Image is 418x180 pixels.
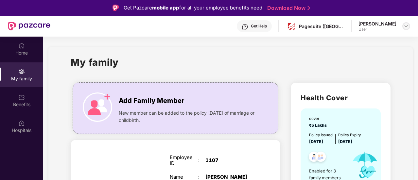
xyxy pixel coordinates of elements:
img: svg+xml;base64,PHN2ZyB3aWR0aD0iMjAiIGhlaWdodD0iMjAiIHZpZXdCb3g9IjAgMCAyMCAyMCIgZmlsbD0ibm9uZSIgeG... [18,68,25,75]
div: Get Pazcare for all your employee benefits need [124,4,262,12]
h1: My family [71,55,119,70]
div: Get Help [251,24,267,29]
img: pagesuite-logo-center.png [287,22,296,31]
img: svg+xml;base64,PHN2ZyBpZD0iSG9tZSIgeG1sbnM9Imh0dHA6Ly93d3cudzMub3JnLzIwMDAvc3ZnIiB3aWR0aD0iMjAiIG... [18,42,25,49]
div: Employee ID [170,155,198,166]
span: New member can be added to the policy [DATE] of marriage or childbirth. [119,109,258,124]
div: : [198,157,205,163]
div: [PERSON_NAME] [205,174,255,180]
img: svg+xml;base64,PHN2ZyBpZD0iSGVscC0zMngzMiIgeG1sbnM9Imh0dHA6Ly93d3cudzMub3JnLzIwMDAvc3ZnIiB3aWR0aD... [242,24,248,30]
img: svg+xml;base64,PHN2ZyBpZD0iSG9zcGl0YWxzIiB4bWxucz0iaHR0cDovL3d3dy53My5vcmcvMjAwMC9zdmciIHdpZHRoPS... [18,120,25,126]
img: icon [83,92,112,122]
img: svg+xml;base64,PHN2ZyBpZD0iRHJvcGRvd24tMzJ4MzIiIHhtbG5zPSJodHRwOi8vd3d3LnczLm9yZy8yMDAwL3N2ZyIgd2... [404,24,409,29]
div: User [358,27,396,32]
span: Add Family Member [119,96,184,106]
img: svg+xml;base64,PHN2ZyBpZD0iQmVuZWZpdHMiIHhtbG5zPSJodHRwOi8vd3d3LnczLm9yZy8yMDAwL3N2ZyIgd2lkdGg9Ij... [18,94,25,101]
div: 1107 [205,157,255,163]
div: Pagesuite ([GEOGRAPHIC_DATA]) Private Limited [299,23,345,29]
span: ₹5 Lakhs [309,123,329,128]
img: svg+xml;base64,PHN2ZyB4bWxucz0iaHR0cDovL3d3dy53My5vcmcvMjAwMC9zdmciIHdpZHRoPSI0OC45NDMiIGhlaWdodD... [313,150,329,166]
span: [DATE] [338,139,352,144]
span: [DATE] [309,139,323,144]
img: Logo [113,5,119,11]
img: New Pazcare Logo [8,22,50,30]
div: cover [309,116,329,122]
strong: mobile app [152,5,179,11]
div: [PERSON_NAME] [358,21,396,27]
h2: Health Cover [301,92,380,103]
img: Stroke [307,5,310,11]
div: Name [170,174,198,180]
div: Policy Expiry [338,132,361,138]
a: Download Now [267,5,308,11]
div: Policy issued [309,132,333,138]
img: svg+xml;base64,PHN2ZyB4bWxucz0iaHR0cDovL3d3dy53My5vcmcvMjAwMC9zdmciIHdpZHRoPSI0OC45NDMiIGhlaWdodD... [306,150,322,166]
div: : [198,174,205,180]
